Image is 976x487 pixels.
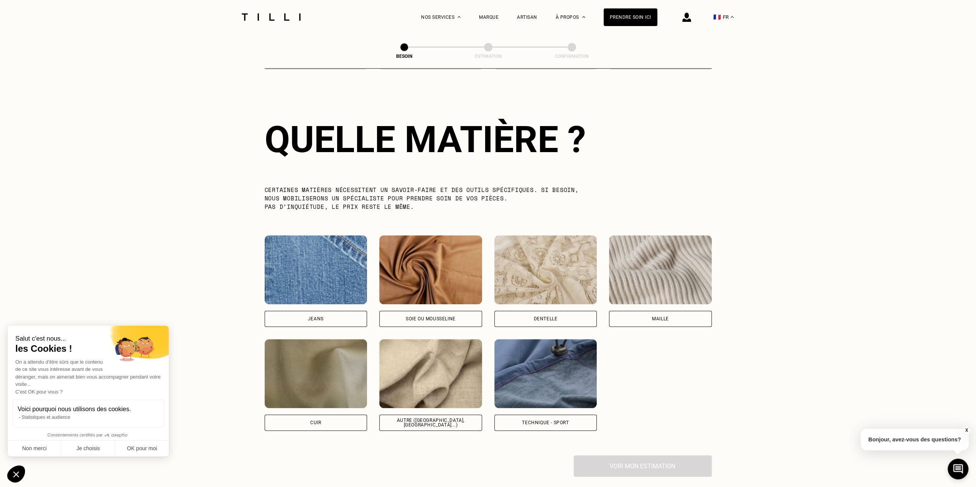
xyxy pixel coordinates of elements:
div: Quelle matière ? [265,118,712,161]
img: Menu déroulant [458,16,461,18]
p: Bonjour, avez-vous des questions? [861,429,969,450]
div: Soie ou mousseline [406,316,456,321]
p: Certaines matières nécessitent un savoir-faire et des outils spécifiques. Si besoin, nous mobilis... [265,185,595,211]
a: Marque [479,15,499,20]
img: Menu déroulant à propos [582,16,585,18]
img: Tilli retouche vos vêtements en Dentelle [494,235,597,304]
img: Logo du service de couturière Tilli [239,13,303,21]
div: Dentelle [533,316,557,321]
img: Tilli retouche vos vêtements en Autre (coton, jersey...) [379,339,482,408]
span: 🇫🇷 [713,13,721,21]
div: Cuir [310,420,321,425]
button: X [963,426,970,435]
img: Tilli retouche vos vêtements en Soie ou mousseline [379,235,482,304]
img: Tilli retouche vos vêtements en Maille [609,235,712,304]
img: Tilli retouche vos vêtements en Cuir [265,339,367,408]
div: Jeans [308,316,324,321]
div: Confirmation [533,54,610,59]
img: icône connexion [682,13,691,22]
div: Maille [652,316,669,321]
div: Autre ([GEOGRAPHIC_DATA], [GEOGRAPHIC_DATA]...) [386,418,476,427]
img: menu déroulant [731,16,734,18]
div: Besoin [366,54,443,59]
div: Technique - Sport [522,420,569,425]
img: Tilli retouche vos vêtements en Jeans [265,235,367,304]
a: Artisan [517,15,537,20]
img: Tilli retouche vos vêtements en Technique - Sport [494,339,597,408]
div: Estimation [450,54,527,59]
a: Prendre soin ici [604,8,657,26]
